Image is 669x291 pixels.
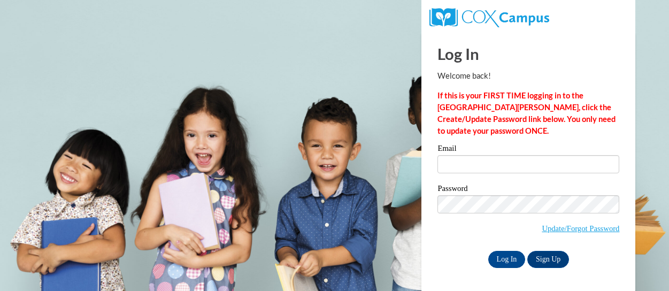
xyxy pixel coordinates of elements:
a: Update/Forgot Password [542,224,619,233]
img: COX Campus [429,8,549,27]
label: Email [437,144,619,155]
a: COX Campus [429,12,549,21]
strong: If this is your FIRST TIME logging in to the [GEOGRAPHIC_DATA][PERSON_NAME], click the Create/Upd... [437,91,616,135]
label: Password [437,185,619,195]
a: Sign Up [527,251,569,268]
input: Log In [488,251,526,268]
p: Welcome back! [437,70,619,82]
h1: Log In [437,43,619,65]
